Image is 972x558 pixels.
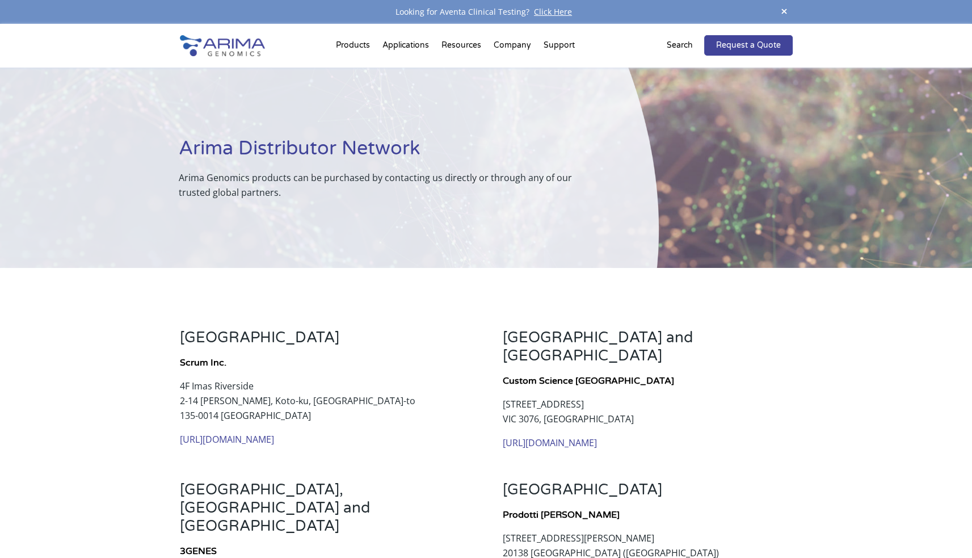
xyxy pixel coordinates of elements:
[180,379,469,432] p: 4F Imas Riverside 2-14 [PERSON_NAME], Koto-ku, [GEOGRAPHIC_DATA]-to 135-0014 [GEOGRAPHIC_DATA]
[180,329,469,355] h3: [GEOGRAPHIC_DATA]
[180,433,274,446] a: [URL][DOMAIN_NAME]
[503,437,597,449] a: [URL][DOMAIN_NAME]
[179,170,602,200] p: Arima Genomics products can be purchased by contacting us directly or through any of our trusted ...
[503,509,620,521] strong: Prodotti [PERSON_NAME]
[503,329,792,374] h3: [GEOGRAPHIC_DATA] and [GEOGRAPHIC_DATA]
[704,35,793,56] a: Request a Quote
[180,481,469,544] h3: [GEOGRAPHIC_DATA], [GEOGRAPHIC_DATA] and [GEOGRAPHIC_DATA]
[180,357,226,368] strong: Scrum Inc.
[180,546,217,557] strong: 3GENES
[503,375,674,387] a: Custom Science [GEOGRAPHIC_DATA]
[180,35,265,56] img: Arima-Genomics-logo
[667,38,693,53] p: Search
[503,481,792,507] h3: [GEOGRAPHIC_DATA]
[180,5,793,19] div: Looking for Aventa Clinical Testing?
[503,397,792,435] p: [STREET_ADDRESS] VIC 3076, [GEOGRAPHIC_DATA]
[179,136,602,170] h1: Arima Distributor Network
[529,6,577,17] a: Click Here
